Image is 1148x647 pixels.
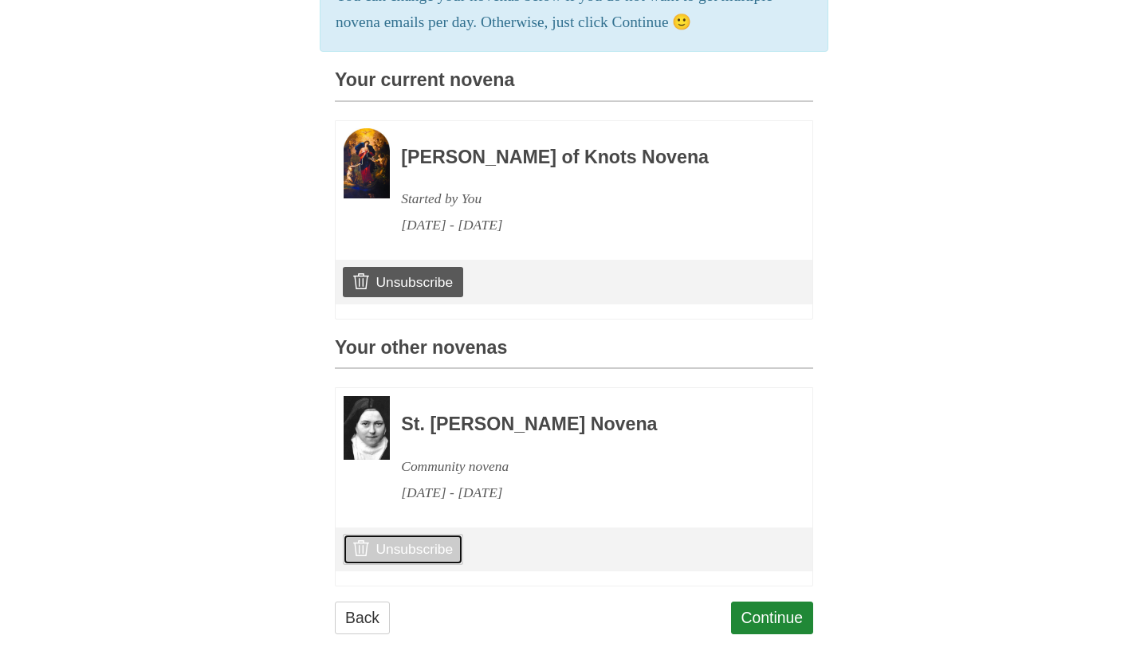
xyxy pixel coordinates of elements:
[343,267,463,297] a: Unsubscribe
[335,70,813,101] h3: Your current novena
[401,453,769,480] div: Community novena
[401,147,769,168] h3: [PERSON_NAME] of Knots Novena
[401,414,769,435] h3: St. [PERSON_NAME] Novena
[401,186,769,212] div: Started by You
[731,602,814,634] a: Continue
[344,396,390,460] img: Novena image
[401,212,769,238] div: [DATE] - [DATE]
[344,128,390,198] img: Novena image
[343,534,463,564] a: Unsubscribe
[401,480,769,506] div: [DATE] - [DATE]
[335,338,813,369] h3: Your other novenas
[335,602,390,634] a: Back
